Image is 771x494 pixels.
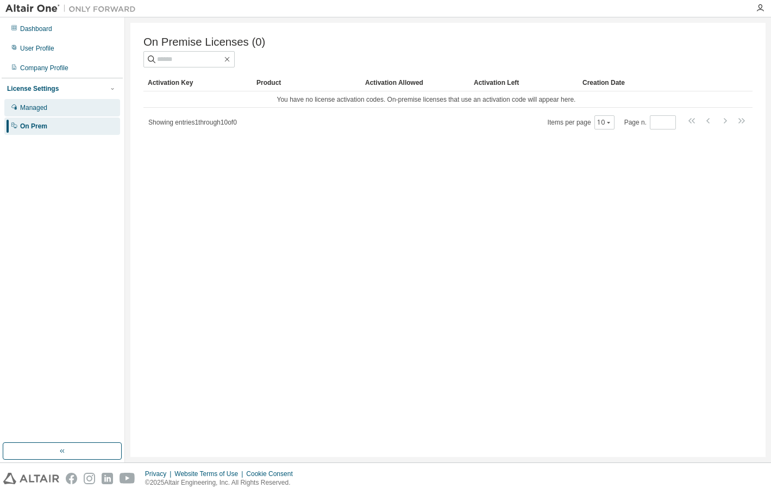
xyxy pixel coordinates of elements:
span: Items per page [548,115,615,129]
div: Company Profile [20,64,68,72]
img: linkedin.svg [102,473,113,484]
span: On Premise Licenses (0) [143,36,265,48]
div: Website Terms of Use [174,470,246,478]
div: Privacy [145,470,174,478]
td: You have no license activation codes. On-premise licenses that use an activation code will appear... [143,91,709,108]
div: Managed [20,103,47,112]
span: Showing entries 1 through 10 of 0 [148,119,237,126]
img: youtube.svg [120,473,135,484]
img: instagram.svg [84,473,95,484]
div: Activation Allowed [365,74,465,91]
div: License Settings [7,84,59,93]
p: © 2025 Altair Engineering, Inc. All Rights Reserved. [145,478,299,487]
img: facebook.svg [66,473,77,484]
button: 10 [597,118,612,127]
div: Activation Key [148,74,248,91]
img: Altair One [5,3,141,14]
div: User Profile [20,44,54,53]
div: Cookie Consent [246,470,299,478]
img: altair_logo.svg [3,473,59,484]
span: Page n. [624,115,676,129]
div: Activation Left [474,74,574,91]
div: Creation Date [582,74,705,91]
div: Product [256,74,356,91]
div: Dashboard [20,24,52,33]
div: On Prem [20,122,47,131]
